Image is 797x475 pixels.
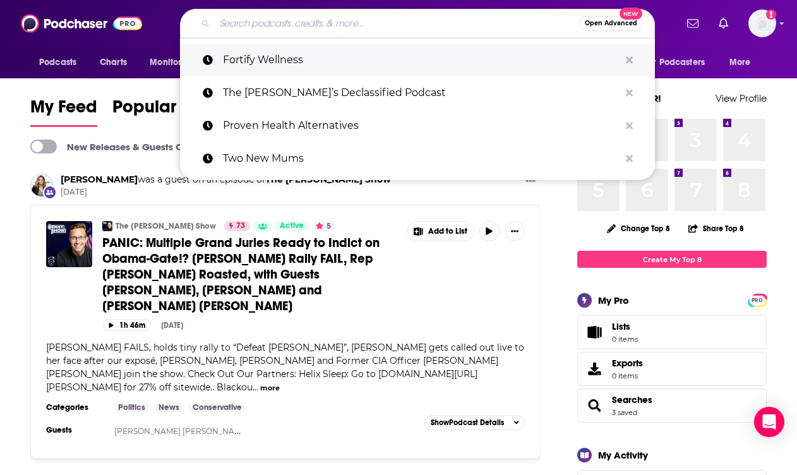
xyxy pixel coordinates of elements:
a: PANIC: Multiple Grand Juries Ready to Indict on Obama-Gate!? [PERSON_NAME] Rally FAIL, Rep [PERSO... [102,235,398,314]
button: more [260,383,280,394]
a: The [PERSON_NAME] Show [116,221,216,231]
span: More [729,54,751,71]
button: Show More Button [520,174,541,189]
span: Add to List [428,227,467,236]
button: Show More Button [505,221,525,241]
span: Active [280,220,304,232]
a: The [PERSON_NAME]’s Declassified Podcast [180,76,655,109]
p: The Ned’s Declassified Podcast [223,76,620,109]
a: Create My Top 8 [577,251,767,268]
div: [DATE] [161,321,183,330]
span: Open Advanced [585,20,637,27]
span: Logged in as alignPR [748,9,776,37]
span: 0 items [612,335,638,344]
div: Open Intercom Messenger [754,407,784,437]
span: Monitoring [150,54,195,71]
button: Share Top 8 [688,216,745,241]
img: PANIC: Multiple Grand Juries Ready to Indict on Obama-Gate!? Newsom Rally FAIL, Rep Crockett Roas... [46,221,92,267]
p: Two New Mums [223,142,620,175]
button: open menu [30,51,93,75]
span: For Podcasters [644,54,705,71]
span: Lists [582,323,607,341]
a: Conservative [188,402,247,412]
span: Charts [100,54,127,71]
h3: Guests [46,425,103,435]
span: Lists [612,321,638,332]
span: Popular Feed [112,96,220,125]
a: Two New Mums [180,142,655,175]
img: Jillian Michaels [30,174,53,196]
span: 0 items [612,371,643,380]
span: My Feed [30,96,97,125]
a: 73 [224,221,250,231]
span: 73 [236,220,245,232]
a: View Profile [716,92,767,104]
button: 5 [312,221,335,231]
span: [PERSON_NAME] FAILS, holds tiny rally to “Defeat [PERSON_NAME]”, [PERSON_NAME] gets called out li... [46,342,524,393]
span: Exports [612,358,643,369]
span: Lists [612,321,630,332]
button: open menu [141,51,211,75]
span: [DATE] [61,187,391,198]
button: 1h 46m [102,319,151,331]
span: Searches [577,388,767,423]
span: Podcasts [39,54,76,71]
div: My Pro [598,294,629,306]
a: 3 saved [612,408,637,417]
button: open menu [636,51,723,75]
button: Show More Button [408,222,474,241]
a: Charts [92,51,135,75]
button: open menu [721,51,767,75]
a: Show notifications dropdown [714,13,733,34]
button: Open AdvancedNew [579,16,643,31]
span: Exports [582,360,607,378]
a: New Releases & Guests Only [30,140,196,153]
a: News [153,402,184,412]
h3: Categories [46,402,103,412]
span: PANIC: Multiple Grand Juries Ready to Indict on Obama-Gate!? [PERSON_NAME] Rally FAIL, Rep [PERSO... [102,235,380,314]
a: Active [275,221,309,231]
span: Show Podcast Details [431,418,504,427]
span: New [620,8,642,20]
a: Searches [612,394,652,406]
button: ShowPodcast Details [425,415,525,430]
a: PRO [750,295,765,304]
a: Popular Feed [112,96,220,127]
span: ... [253,382,258,393]
a: Show notifications dropdown [682,13,704,34]
button: Show profile menu [748,9,776,37]
svg: Add a profile image [766,9,776,20]
img: Podchaser - Follow, Share and Rate Podcasts [21,11,142,35]
img: User Profile [748,9,776,37]
a: Lists [577,315,767,349]
a: Exports [577,352,767,386]
button: Change Top 8 [599,220,678,236]
input: Search podcasts, credits, & more... [215,13,579,33]
img: The Benny Show [102,221,112,231]
a: Jillian Michaels [61,174,138,185]
a: My Feed [30,96,97,127]
h3: was a guest on an episode of [61,174,391,186]
a: Searches [582,397,607,414]
a: Fortify Wellness [180,44,655,76]
a: Politics [113,402,150,412]
p: Proven Health Alternatives [223,109,620,142]
div: New Appearance [43,185,57,199]
p: Fortify Wellness [223,44,620,76]
span: PRO [750,296,765,305]
div: Search podcasts, credits, & more... [180,9,655,38]
a: [PERSON_NAME] [PERSON_NAME], [114,426,251,436]
a: Proven Health Alternatives [180,109,655,142]
div: My Activity [598,449,648,461]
